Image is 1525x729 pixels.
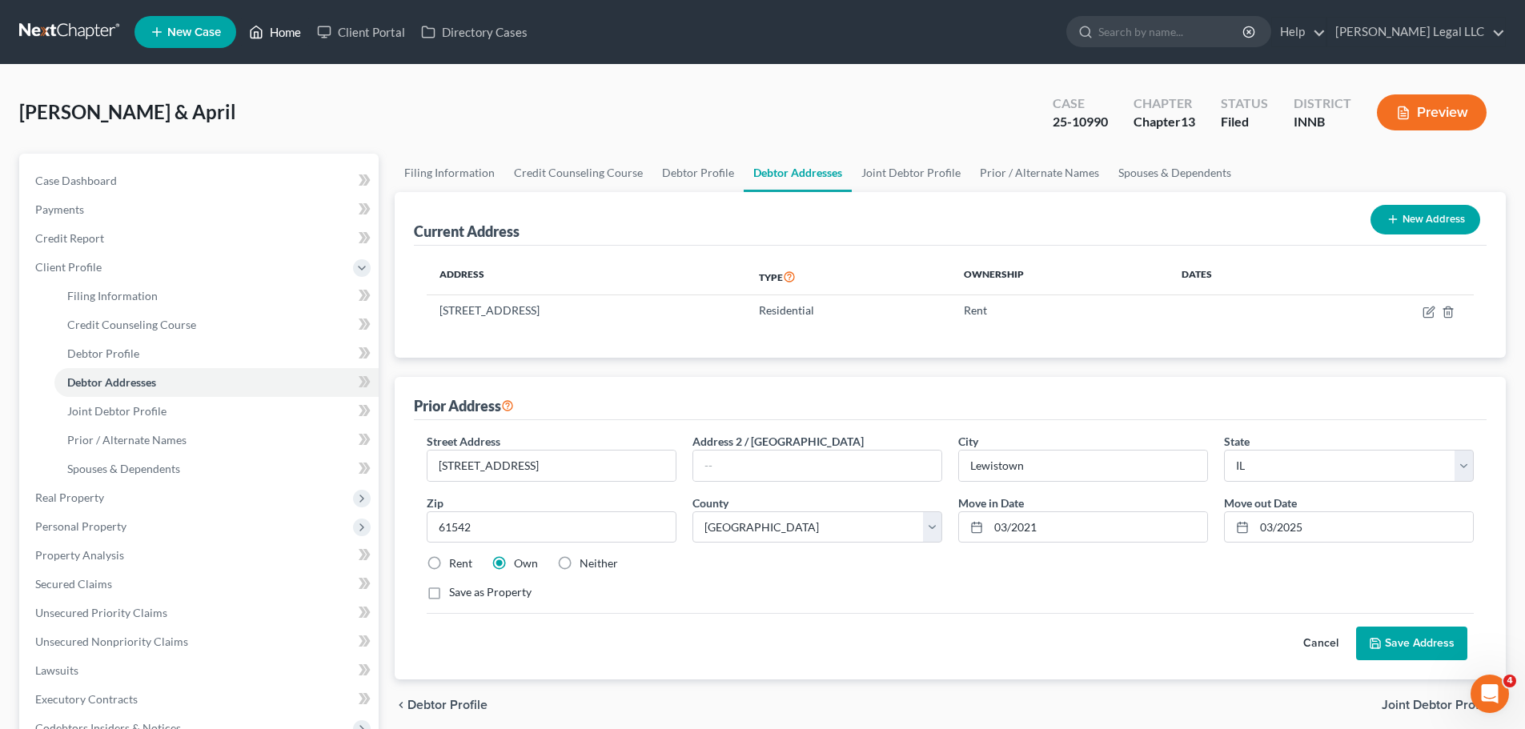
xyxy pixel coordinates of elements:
[427,451,676,481] input: Enter street address
[19,100,236,123] span: [PERSON_NAME] & April
[746,295,951,326] td: Residential
[1294,113,1351,131] div: INNB
[35,231,104,245] span: Credit Report
[1134,94,1195,113] div: Chapter
[35,491,104,504] span: Real Property
[35,577,112,591] span: Secured Claims
[413,18,536,46] a: Directory Cases
[407,699,488,711] span: Debtor Profile
[67,375,156,389] span: Debtor Addresses
[54,455,379,483] a: Spouses & Dependents
[958,496,1024,510] span: Move in Date
[22,166,379,195] a: Case Dashboard
[54,310,379,339] a: Credit Counseling Course
[22,195,379,224] a: Payments
[1221,94,1268,113] div: Status
[35,548,124,562] span: Property Analysis
[1053,113,1108,131] div: 25-10990
[395,154,504,192] a: Filing Information
[1382,699,1493,711] span: Joint Debtor Profile
[427,258,746,295] th: Address
[35,663,78,677] span: Lawsuits
[427,295,746,326] td: [STREET_ADDRESS]
[35,692,138,706] span: Executory Contracts
[67,318,196,331] span: Credit Counseling Course
[1286,627,1356,659] button: Cancel
[1370,205,1480,234] button: New Address
[959,451,1207,481] input: Enter city...
[1098,17,1245,46] input: Search by name...
[67,462,180,475] span: Spouses & Dependents
[22,627,379,656] a: Unsecured Nonpriority Claims
[951,295,1169,326] td: Rent
[22,570,379,599] a: Secured Claims
[1221,113,1268,131] div: Filed
[427,511,676,543] input: XXXXX
[414,396,514,415] div: Prior Address
[958,435,978,448] span: City
[580,555,618,571] label: Neither
[693,451,941,481] input: --
[1181,114,1195,129] span: 13
[1503,675,1516,687] span: 4
[167,26,221,38] span: New Case
[54,282,379,310] a: Filing Information
[22,599,379,627] a: Unsecured Priority Claims
[309,18,413,46] a: Client Portal
[22,685,379,714] a: Executory Contracts
[514,555,538,571] label: Own
[67,346,139,360] span: Debtor Profile
[414,222,520,241] div: Current Address
[35,260,102,274] span: Client Profile
[395,699,488,711] button: chevron_left Debtor Profile
[970,154,1109,192] a: Prior / Alternate Names
[54,426,379,455] a: Prior / Alternate Names
[1254,512,1473,543] input: MM/YYYY
[1377,94,1487,130] button: Preview
[852,154,970,192] a: Joint Debtor Profile
[1471,675,1509,713] iframe: Intercom live chat
[652,154,744,192] a: Debtor Profile
[1382,699,1506,711] button: Joint Debtor Profile chevron_right
[35,174,117,187] span: Case Dashboard
[35,606,167,619] span: Unsecured Priority Claims
[692,433,864,450] label: Address 2 / [GEOGRAPHIC_DATA]
[1134,113,1195,131] div: Chapter
[22,224,379,253] a: Credit Report
[1169,258,1311,295] th: Dates
[427,435,500,448] span: Street Address
[427,496,443,510] span: Zip
[54,397,379,426] a: Joint Debtor Profile
[504,154,652,192] a: Credit Counseling Course
[1224,435,1250,448] span: State
[1272,18,1326,46] a: Help
[67,433,187,447] span: Prior / Alternate Names
[67,289,158,302] span: Filing Information
[1109,154,1241,192] a: Spouses & Dependents
[1327,18,1505,46] a: [PERSON_NAME] Legal LLC
[1294,94,1351,113] div: District
[22,541,379,570] a: Property Analysis
[449,584,532,600] label: Save as Property
[951,258,1169,295] th: Ownership
[692,496,728,510] span: County
[1356,627,1467,660] button: Save Address
[449,555,472,571] label: Rent
[35,635,188,648] span: Unsecured Nonpriority Claims
[395,699,407,711] i: chevron_left
[54,339,379,368] a: Debtor Profile
[1224,496,1297,510] span: Move out Date
[54,368,379,397] a: Debtor Addresses
[1053,94,1108,113] div: Case
[35,202,84,216] span: Payments
[67,404,167,418] span: Joint Debtor Profile
[746,258,951,295] th: Type
[241,18,309,46] a: Home
[22,656,379,685] a: Lawsuits
[989,512,1207,543] input: MM/YYYY
[744,154,852,192] a: Debtor Addresses
[35,519,126,533] span: Personal Property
